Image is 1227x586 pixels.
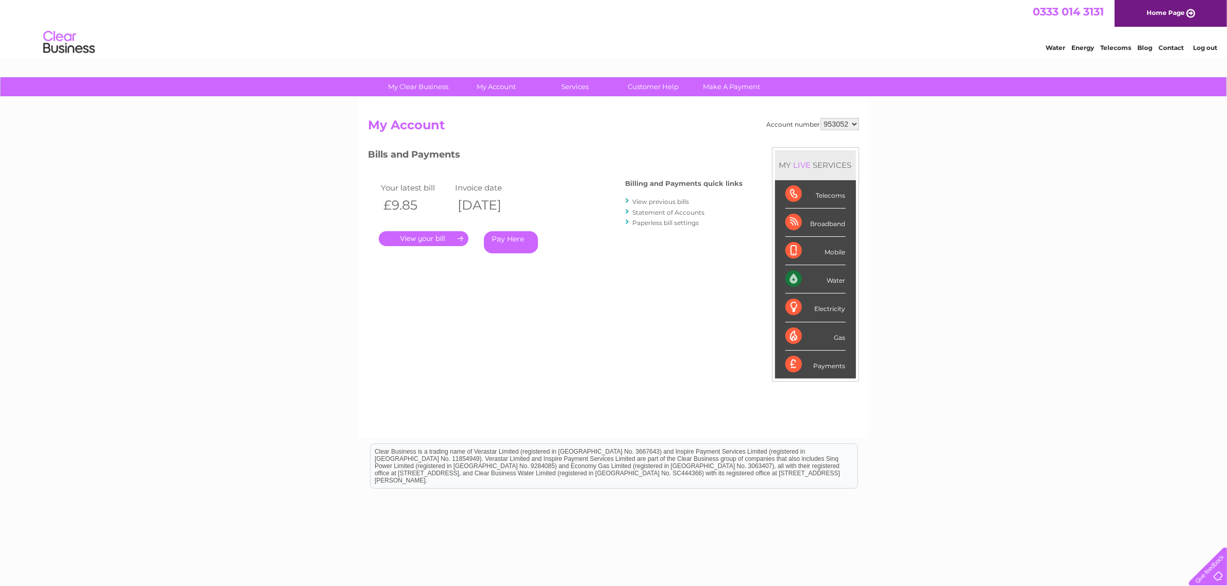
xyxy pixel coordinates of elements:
[785,322,846,351] div: Gas
[785,180,846,209] div: Telecoms
[452,181,527,195] td: Invoice date
[379,181,453,195] td: Your latest bill
[1100,44,1131,51] a: Telecoms
[368,118,859,137] h2: My Account
[785,265,846,294] div: Water
[1137,44,1152,51] a: Blog
[454,77,539,96] a: My Account
[376,77,461,96] a: My Clear Business
[43,27,95,58] img: logo.png
[689,77,774,96] a: Make A Payment
[379,195,453,216] th: £9.85
[1033,5,1104,18] a: 0333 014 3131
[785,237,846,265] div: Mobile
[532,77,617,96] a: Services
[484,231,538,253] a: Pay Here
[626,180,743,187] h4: Billing and Payments quick links
[1158,44,1184,51] a: Contact
[452,195,527,216] th: [DATE]
[371,6,858,50] div: Clear Business is a trading name of Verastar Limited (registered in [GEOGRAPHIC_DATA] No. 3667643...
[775,150,856,180] div: MY SERVICES
[633,198,690,205] a: View previous bills
[785,209,846,237] div: Broadband
[611,77,696,96] a: Customer Help
[379,231,468,246] a: .
[1046,44,1065,51] a: Water
[767,118,859,130] div: Account number
[633,209,705,216] a: Statement of Accounts
[785,294,846,322] div: Electricity
[785,351,846,378] div: Payments
[1071,44,1094,51] a: Energy
[1193,44,1217,51] a: Log out
[633,219,699,227] a: Paperless bill settings
[792,160,813,170] div: LIVE
[368,147,743,165] h3: Bills and Payments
